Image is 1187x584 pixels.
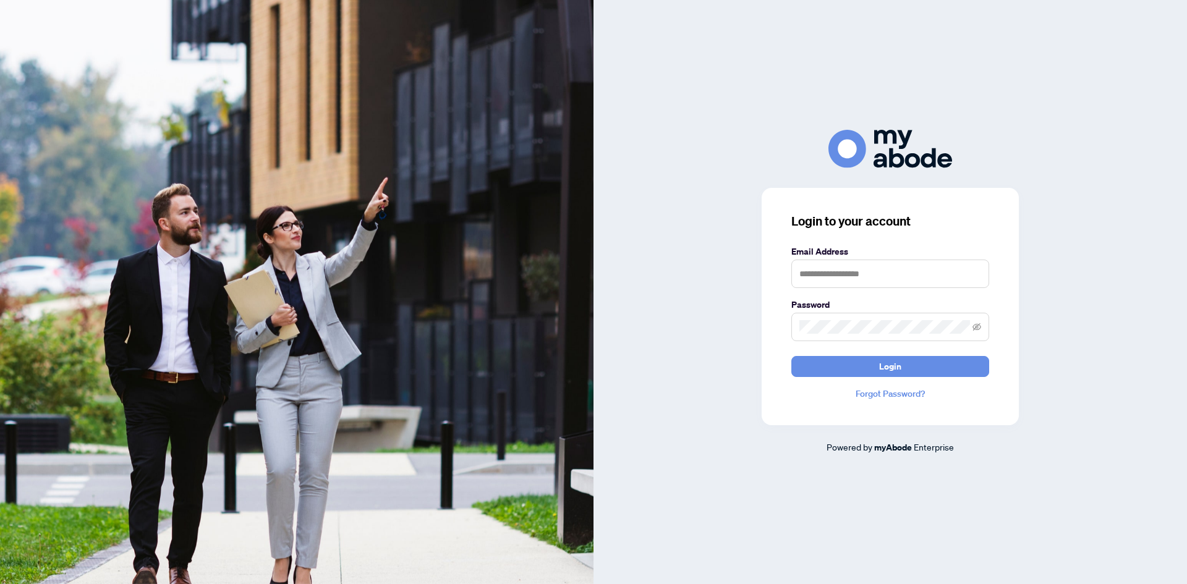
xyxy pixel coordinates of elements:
span: Powered by [827,441,872,452]
span: Enterprise [914,441,954,452]
img: ma-logo [828,130,952,167]
a: Forgot Password? [791,387,989,400]
span: Login [879,357,901,376]
h3: Login to your account [791,213,989,230]
label: Email Address [791,245,989,258]
span: eye-invisible [972,323,981,331]
button: Login [791,356,989,377]
label: Password [791,298,989,311]
a: myAbode [874,441,912,454]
